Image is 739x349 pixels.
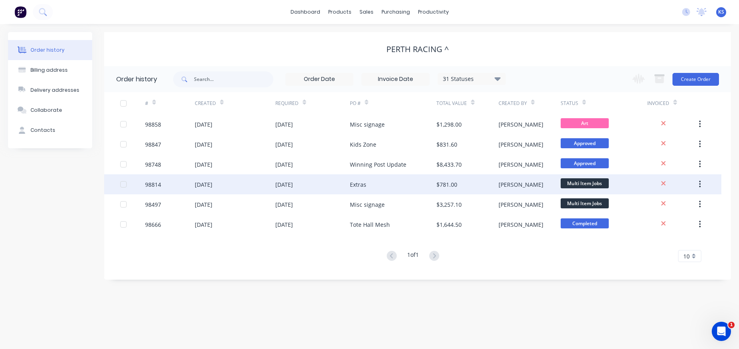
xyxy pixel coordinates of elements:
div: Status [561,92,648,114]
div: Delivery addresses [30,87,79,94]
iframe: Intercom live chat [712,322,731,341]
div: Status [561,100,578,107]
div: [DATE] [275,220,293,229]
div: [DATE] [195,200,212,209]
div: 98497 [145,200,161,209]
div: 98847 [145,140,161,149]
div: [PERSON_NAME] [499,160,543,169]
div: Created [195,100,216,107]
div: [PERSON_NAME] [499,120,543,129]
div: [DATE] [195,220,212,229]
button: Create Order [672,73,719,86]
span: Approved [561,158,609,168]
div: Perth Racing ^ [386,44,449,54]
div: sales [355,6,378,18]
div: Invoiced [647,100,669,107]
div: $1,298.00 [436,120,462,129]
button: Delivery addresses [8,80,92,100]
div: 31 Statuses [438,75,505,83]
div: $831.60 [436,140,457,149]
div: Total Value [436,100,467,107]
button: Collaborate [8,100,92,120]
div: purchasing [378,6,414,18]
input: Order Date [286,73,353,85]
div: [DATE] [195,160,212,169]
div: [PERSON_NAME] [499,220,543,229]
div: Required [275,92,350,114]
span: Multi Item Jobs [561,178,609,188]
div: Total Value [436,92,499,114]
div: Invoiced [647,92,697,114]
div: [DATE] [195,140,212,149]
div: [PERSON_NAME] [499,200,543,209]
div: [DATE] [275,120,293,129]
div: $8,433.70 [436,160,462,169]
div: [DATE] [275,200,293,209]
img: Factory [14,6,26,18]
div: PO # [350,100,361,107]
div: 98666 [145,220,161,229]
div: [PERSON_NAME] [499,180,543,189]
button: Contacts [8,120,92,140]
div: 98748 [145,160,161,169]
div: Misc signage [350,120,385,129]
div: PO # [350,92,437,114]
div: [DATE] [195,180,212,189]
div: $781.00 [436,180,457,189]
div: Created By [499,100,527,107]
div: 1 of 1 [407,250,419,262]
div: Kids Zone [350,140,376,149]
div: # [145,100,148,107]
div: Required [275,100,299,107]
div: Tote Hall Mesh [350,220,390,229]
div: [DATE] [195,120,212,129]
div: 98814 [145,180,161,189]
div: Order history [116,75,157,84]
div: productivity [414,6,453,18]
button: Billing address [8,60,92,80]
span: Art [561,118,609,128]
div: 98858 [145,120,161,129]
div: Misc signage [350,200,385,209]
span: 10 [683,252,690,260]
input: Invoice Date [362,73,429,85]
a: dashboard [287,6,324,18]
div: Order history [30,46,65,54]
span: 1 [728,322,735,328]
span: Approved [561,138,609,148]
div: # [145,92,195,114]
div: Created By [499,92,561,114]
div: [PERSON_NAME] [499,140,543,149]
span: Completed [561,218,609,228]
div: Created [195,92,275,114]
div: products [324,6,355,18]
button: Order history [8,40,92,60]
div: $1,644.50 [436,220,462,229]
div: [DATE] [275,140,293,149]
input: Search... [194,71,273,87]
div: [DATE] [275,160,293,169]
div: Collaborate [30,107,62,114]
div: Contacts [30,127,55,134]
div: Billing address [30,67,68,74]
div: [DATE] [275,180,293,189]
div: Winning Post Update [350,160,406,169]
div: $3,257.10 [436,200,462,209]
span: KS [718,8,724,16]
div: Extras [350,180,366,189]
span: Multi Item Jobs [561,198,609,208]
